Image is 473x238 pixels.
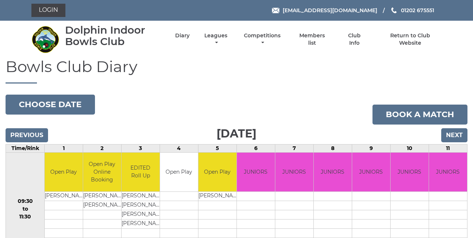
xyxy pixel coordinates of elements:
td: JUNIORS [314,153,352,191]
a: Diary [175,32,190,39]
div: Dolphin Indoor Bowls Club [65,24,162,47]
td: [PERSON_NAME] [122,201,160,210]
td: Open Play Online Booking [83,153,121,191]
a: Login [31,4,65,17]
td: [PERSON_NAME] [122,219,160,228]
img: Email [272,8,279,13]
a: Phone us 01202 675551 [390,6,434,14]
input: Previous [6,128,48,142]
td: 11 [429,144,467,153]
td: Open Play [45,153,83,191]
td: Open Play [198,153,236,191]
td: JUNIORS [275,153,313,191]
td: 6 [236,144,275,153]
td: JUNIORS [352,153,390,191]
td: 4 [160,144,198,153]
td: JUNIORS [391,153,429,191]
input: Next [441,128,467,142]
td: 1 [45,144,83,153]
img: Dolphin Indoor Bowls Club [31,25,59,53]
td: JUNIORS [237,153,275,191]
td: 2 [83,144,121,153]
td: [PERSON_NAME] [122,191,160,201]
td: 8 [313,144,352,153]
td: 7 [275,144,313,153]
span: 01202 675551 [401,7,434,14]
td: [PERSON_NAME] [45,191,83,201]
a: Members list [295,32,329,47]
td: [PERSON_NAME] [83,191,121,201]
a: Club Info [342,32,366,47]
td: [PERSON_NAME] [122,210,160,219]
a: Email [EMAIL_ADDRESS][DOMAIN_NAME] [272,6,377,14]
td: 9 [352,144,390,153]
td: Open Play [160,153,198,191]
td: 5 [198,144,236,153]
td: [PERSON_NAME] [83,201,121,210]
span: [EMAIL_ADDRESS][DOMAIN_NAME] [283,7,377,14]
td: EDITED Roll Up [122,153,160,191]
img: Phone us [391,7,397,13]
a: Book a match [372,105,467,125]
td: 10 [390,144,429,153]
h1: Bowls Club Diary [6,58,467,84]
a: Competitions [242,32,282,47]
td: Time/Rink [6,144,45,153]
a: Return to Club Website [379,32,442,47]
button: Choose date [6,95,95,115]
td: 3 [121,144,160,153]
td: [PERSON_NAME] [198,191,236,201]
a: Leagues [203,32,229,47]
td: JUNIORS [429,153,467,191]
